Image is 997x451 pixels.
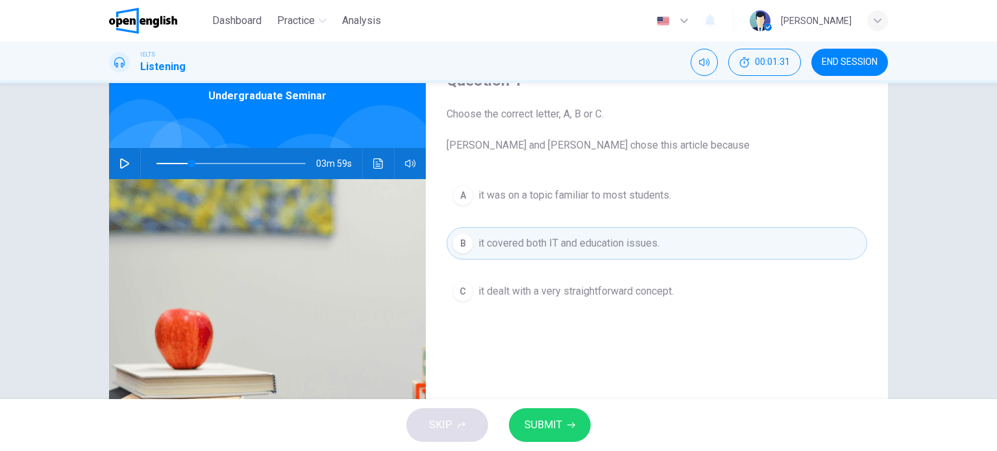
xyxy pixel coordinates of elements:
[342,13,381,29] span: Analysis
[478,236,659,251] span: it covered both IT and education issues.
[728,49,801,76] div: Hide
[140,50,155,59] span: IELTS
[447,275,867,308] button: Cit dealt with a very straightforward concept.
[524,416,562,434] span: SUBMIT
[691,49,718,76] div: Mute
[140,59,186,75] h1: Listening
[272,9,332,32] button: Practice
[447,106,867,153] span: Choose the correct letter, A, B or C. [PERSON_NAME] and [PERSON_NAME] chose this article because
[509,408,591,442] button: SUBMIT
[478,284,674,299] span: it dealt with a very straightforward concept.
[728,49,801,76] button: 00:01:31
[109,8,177,34] img: OpenEnglish logo
[452,233,473,254] div: B
[478,188,671,203] span: it was on a topic familiar to most students.
[750,10,770,31] img: Profile picture
[277,13,315,29] span: Practice
[208,88,326,104] span: Undergraduate Seminar
[212,13,262,29] span: Dashboard
[755,57,790,67] span: 00:01:31
[452,185,473,206] div: A
[447,227,867,260] button: Bit covered both IT and education issues.
[337,9,386,32] button: Analysis
[109,8,207,34] a: OpenEnglish logo
[452,281,473,302] div: C
[781,13,852,29] div: [PERSON_NAME]
[316,148,362,179] span: 03m 59s
[811,49,888,76] button: END SESSION
[822,57,878,67] span: END SESSION
[447,179,867,212] button: Ait was on a topic familiar to most students.
[368,148,389,179] button: Click to see the audio transcription
[655,16,671,26] img: en
[207,9,267,32] button: Dashboard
